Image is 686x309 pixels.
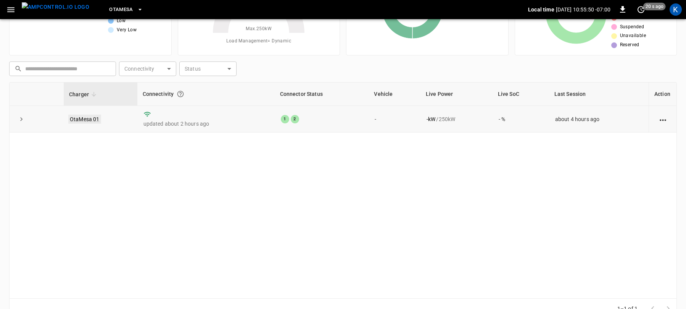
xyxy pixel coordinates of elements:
th: Connector Status [275,83,369,106]
th: Action [649,83,676,106]
th: Live SoC [493,83,549,106]
span: Charger [69,90,99,99]
div: 2 [291,115,299,123]
p: [DATE] 10:55:50 -07:00 [556,6,610,13]
span: Unavailable [620,32,646,40]
img: ampcontrol.io logo [22,2,89,12]
span: Reserved [620,41,639,49]
div: Connectivity [143,87,269,101]
p: Local time [528,6,554,13]
div: / 250 kW [427,115,486,123]
p: - kW [427,115,435,123]
div: 1 [281,115,289,123]
th: Vehicle [369,83,420,106]
button: OtaMesa [106,2,146,17]
td: - [369,106,420,133]
th: Live Power [420,83,493,106]
span: Max. 250 kW [246,25,272,33]
button: set refresh interval [635,3,647,16]
td: about 4 hours ago [549,106,649,133]
button: expand row [16,113,27,125]
div: action cell options [658,115,668,123]
span: Load Management = Dynamic [226,37,291,45]
span: Low [117,17,126,25]
span: Suspended [620,23,644,31]
span: OtaMesa [109,5,133,14]
th: Last Session [549,83,649,106]
td: - % [493,106,549,133]
button: Connection between the charger and our software. [174,87,187,101]
span: Very Low [117,26,137,34]
p: updated about 2 hours ago [143,120,269,128]
a: OtaMesa 01 [68,115,101,124]
div: profile-icon [670,3,682,16]
span: 20 s ago [643,3,666,10]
